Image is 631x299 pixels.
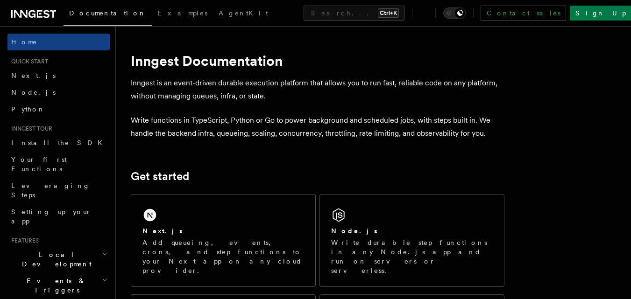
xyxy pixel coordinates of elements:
a: Node.jsWrite durable step functions in any Node.js app and run on servers or serverless. [319,194,504,287]
span: Home [11,37,37,47]
span: Your first Functions [11,156,67,173]
h1: Inngest Documentation [131,52,504,69]
span: AgentKit [219,9,268,17]
a: Leveraging Steps [7,177,110,203]
span: Examples [157,9,207,17]
button: Events & Triggers [7,272,110,299]
button: Search...Ctrl+K [304,6,404,21]
a: AgentKit [213,3,274,25]
a: Python [7,101,110,118]
a: Contact sales [481,6,566,21]
span: Next.js [11,72,56,79]
span: Node.js [11,89,56,96]
a: Examples [152,3,213,25]
p: Write functions in TypeScript, Python or Go to power background and scheduled jobs, with steps bu... [131,114,504,140]
a: Your first Functions [7,151,110,177]
button: Toggle dark mode [443,7,466,19]
span: Features [7,237,39,244]
a: Home [7,34,110,50]
span: Leveraging Steps [11,182,90,199]
span: Inngest tour [7,125,52,132]
p: Write durable step functions in any Node.js app and run on servers or serverless. [331,238,493,275]
p: Inngest is an event-driven durable execution platform that allows you to run fast, reliable code ... [131,76,504,103]
kbd: Ctrl+K [378,8,399,18]
a: Next.jsAdd queueing, events, crons, and step functions to your Next app on any cloud provider. [131,194,316,287]
span: Local Development [7,250,102,269]
a: Documentation [64,3,152,26]
span: Install the SDK [11,139,108,146]
span: Quick start [7,58,48,65]
h2: Node.js [331,226,377,236]
button: Local Development [7,246,110,272]
a: Get started [131,170,189,183]
a: Install the SDK [7,134,110,151]
span: Documentation [69,9,146,17]
a: Node.js [7,84,110,101]
a: Next.js [7,67,110,84]
span: Python [11,105,45,113]
span: Setting up your app [11,208,92,225]
h2: Next.js [142,226,183,236]
p: Add queueing, events, crons, and step functions to your Next app on any cloud provider. [142,238,304,275]
a: Setting up your app [7,203,110,229]
span: Events & Triggers [7,276,102,295]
